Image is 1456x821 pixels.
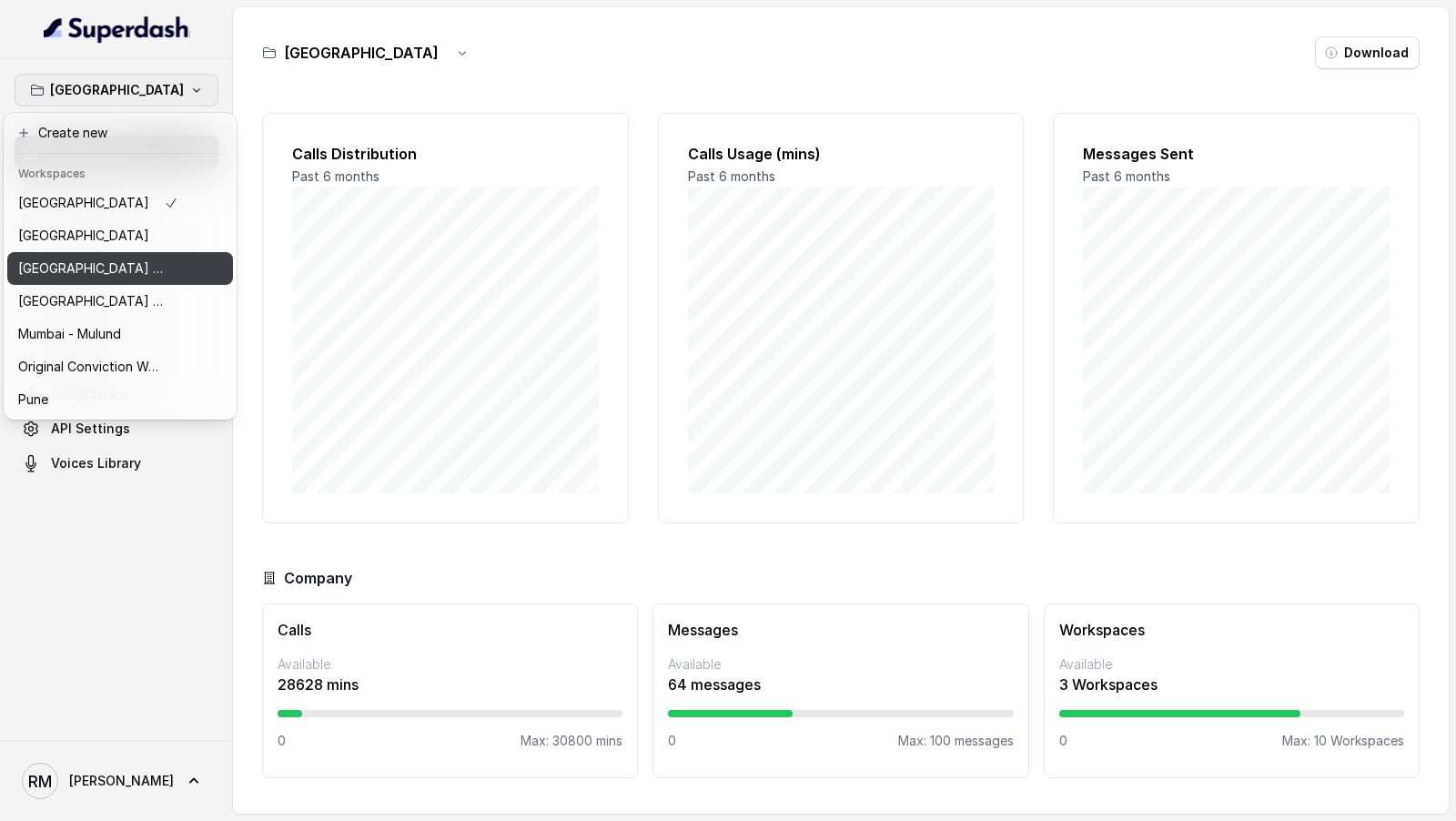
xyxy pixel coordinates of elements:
p: Original Conviction Workspace [18,356,164,378]
p: [GEOGRAPHIC_DATA] - [GEOGRAPHIC_DATA] - [GEOGRAPHIC_DATA] [18,290,164,312]
div: [GEOGRAPHIC_DATA] [4,113,237,420]
p: [GEOGRAPHIC_DATA] [50,79,184,101]
p: [GEOGRAPHIC_DATA] [18,225,149,247]
p: Pune [18,389,48,410]
button: Create new [7,117,233,149]
p: [GEOGRAPHIC_DATA] [18,192,149,214]
p: ⁠⁠[GEOGRAPHIC_DATA] - Ijmima - [GEOGRAPHIC_DATA] [18,258,164,279]
header: Workspaces [7,157,233,187]
p: Mumbai - Mulund [18,323,121,345]
button: [GEOGRAPHIC_DATA] [15,74,218,106]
